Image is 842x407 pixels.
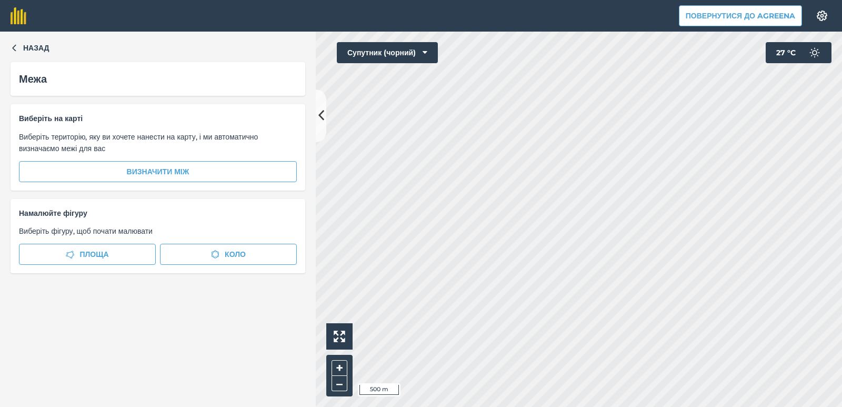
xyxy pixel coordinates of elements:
img: svg+xml;base64,PD94bWwgdmVyc2lvbj0iMS4wIiBlbmNvZGluZz0idXRmLTgiPz4KPCEtLSBHZW5lcmF0b3I6IEFkb2JlIE... [804,42,825,63]
font: C [790,48,796,57]
font: Межа [19,73,47,85]
font: Виберіть фігуру, щоб почати малювати [19,226,153,236]
button: Назад [11,42,49,54]
font: Повернутися до Agreena [686,11,795,21]
font: Назад [23,43,49,53]
font: Площа [79,250,108,259]
img: Значок шестерні [816,11,828,21]
button: Площа [19,244,156,265]
button: Повернутися до Agreena [679,5,802,26]
img: Логотип fieldmargin [11,7,26,24]
font: Намалюйте фігуру [19,209,87,218]
button: 27 °C [766,42,831,63]
button: Коло [160,244,297,265]
font: ° [787,48,790,57]
button: + [332,360,347,376]
font: Супутник (чорний) [347,48,416,57]
font: Виберіть на карті [19,114,83,123]
button: – [332,376,347,391]
img: Чотири стрілки, одна спрямована вгору ліворуч, одна вгору праворуч, одна внизу праворуч і остання... [334,331,345,342]
font: 27 [776,48,785,57]
font: Коло [225,250,246,259]
font: Виберіть територію, яку ви хочете нанести на карту, і ми автоматично визначаємо межі для вас [19,132,258,153]
font: Визначити між [127,167,189,176]
button: Визначити між [19,161,297,182]
button: Супутник (чорний) [337,42,438,63]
